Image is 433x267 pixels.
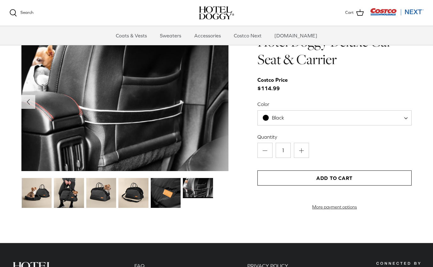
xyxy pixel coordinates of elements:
a: Accessories [188,26,227,45]
a: Coats & Vests [110,26,153,45]
img: hoteldoggycom [199,6,234,19]
img: Costco Next [370,8,424,16]
label: Quantity [257,133,412,140]
a: Cart [345,9,364,17]
span: Search [20,10,33,15]
span: Cart [345,9,354,16]
span: $114.99 [257,76,294,93]
label: Color [257,101,412,108]
span: Black [257,110,412,125]
a: [DOMAIN_NAME] [269,26,323,45]
h1: Hotel Doggy Deluxe Car Seat & Carrier [257,33,412,69]
span: Black [258,114,297,121]
a: More payment options [257,204,412,210]
button: Add to Cart [257,170,412,186]
a: Costco Next [228,26,267,45]
a: Sweaters [154,26,187,45]
div: Costco Price [257,76,288,84]
a: hoteldoggy.com hoteldoggycom [199,6,234,19]
input: Quantity [276,143,291,158]
button: Previous [21,95,35,109]
span: Black [272,115,284,120]
a: Search [9,9,33,17]
a: Visit Costco Next [370,12,424,17]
